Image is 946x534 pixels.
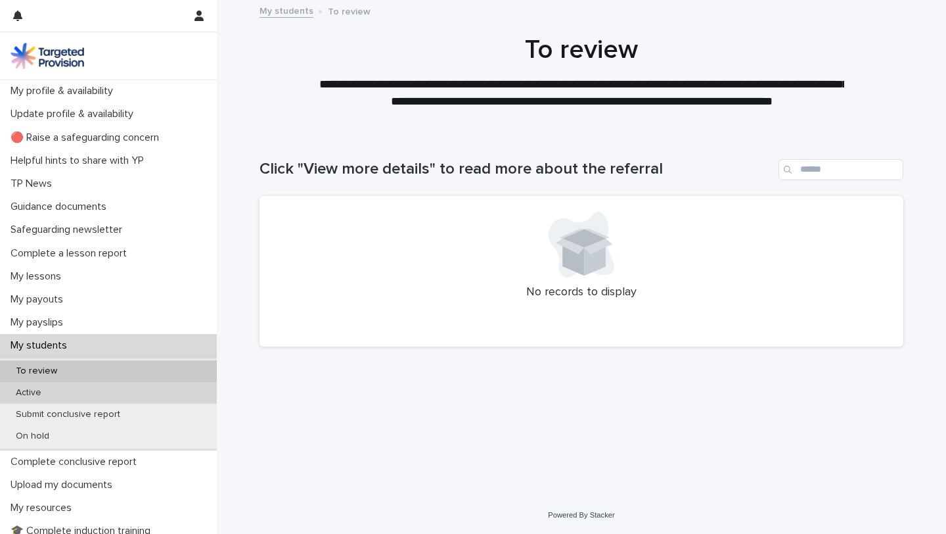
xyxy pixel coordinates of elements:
p: Safeguarding newsletter [5,224,133,236]
a: My students [259,3,313,18]
p: Guidance documents [5,201,117,213]
p: TP News [5,178,62,190]
h1: Click "View more details" to read more about the referral [259,160,773,179]
p: On hold [5,431,60,442]
p: Helpful hints to share with YP [5,155,154,167]
h1: To review [259,34,903,66]
p: My profile & availability [5,85,124,97]
p: To review [328,3,371,18]
p: 🔴 Raise a safeguarding concern [5,132,169,144]
p: My resources [5,502,82,514]
p: My payouts [5,293,74,306]
p: Active [5,387,52,399]
p: Complete conclusive report [5,456,147,468]
input: Search [778,159,903,180]
p: My payslips [5,316,74,329]
a: Powered By Stacker [548,511,614,519]
p: Update profile & availability [5,108,144,120]
p: To review [5,366,68,377]
p: No records to display [275,285,888,300]
img: M5nRWzHhSzIhMunXDL62 [11,43,84,69]
p: Upload my documents [5,479,123,491]
p: Complete a lesson report [5,247,137,260]
p: My lessons [5,270,72,283]
p: Submit conclusive report [5,409,131,420]
p: My students [5,339,78,352]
